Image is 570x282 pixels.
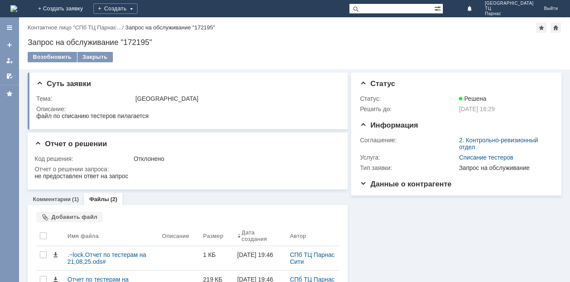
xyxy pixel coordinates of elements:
div: Создать [93,3,138,14]
span: Парнас [485,11,534,16]
div: Автор [290,233,306,239]
a: Файлы [89,196,109,202]
div: Имя файла [67,233,99,239]
div: Запрос на обслуживание "172195" [28,38,561,47]
div: Соглашение: [360,137,457,144]
div: Отклонено [134,155,336,162]
div: Запрос на обслуживание [459,164,549,171]
div: 1 КБ [203,251,231,258]
a: СПб ТЦ Парнас Сити [290,251,336,265]
div: Тема: [36,95,134,102]
span: ТЦ [485,6,534,11]
div: Размер [203,233,224,239]
a: Списание тестеров [459,154,513,161]
th: Размер [200,226,234,246]
div: .~lock.Отчет по тестерам на 21,08,25.ods# [67,251,155,265]
th: Имя файла [64,226,159,246]
div: Код решения: [35,155,132,162]
span: [DATE] 16:29 [459,106,495,112]
div: Добавить в избранное [536,22,547,33]
a: Контактное лицо "СПб ТЦ Парнас… [28,24,122,31]
span: Статус [360,80,395,88]
span: Расширенный поиск [434,4,443,12]
div: Отчет о решении запроса: [35,166,338,173]
a: Мои согласования [3,69,16,83]
span: Информация [360,121,418,129]
a: Комментарии [33,196,71,202]
span: Скачать файл [52,251,59,258]
img: logo [10,5,17,12]
span: Решена [459,95,486,102]
div: Статус: [360,95,457,102]
a: Создать заявку [3,38,16,52]
a: 2. Контрольно-ревизионный отдел [459,137,538,151]
div: / [28,24,125,31]
div: Описание [162,233,189,239]
span: Отчет о решении [35,140,107,148]
div: (1) [72,196,79,202]
span: Суть заявки [36,80,91,88]
div: [GEOGRAPHIC_DATA] [135,95,336,102]
a: Перейти на домашнюю страницу [10,5,17,12]
div: Сделать домашней страницей [551,22,561,33]
div: Тип заявки: [360,164,457,171]
div: Описание: [36,106,338,112]
th: Автор [286,226,339,246]
div: Услуга: [360,154,457,161]
div: (2) [110,196,117,202]
div: Решить до: [360,106,457,112]
a: Мои заявки [3,54,16,67]
span: [GEOGRAPHIC_DATA] [485,1,534,6]
div: [DATE] 19:46 [237,251,273,258]
div: Запрос на обслуживание "172195" [125,24,215,31]
th: Дата создания [234,226,287,246]
span: Данные о контрагенте [360,180,452,188]
div: Дата создания [242,229,276,242]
